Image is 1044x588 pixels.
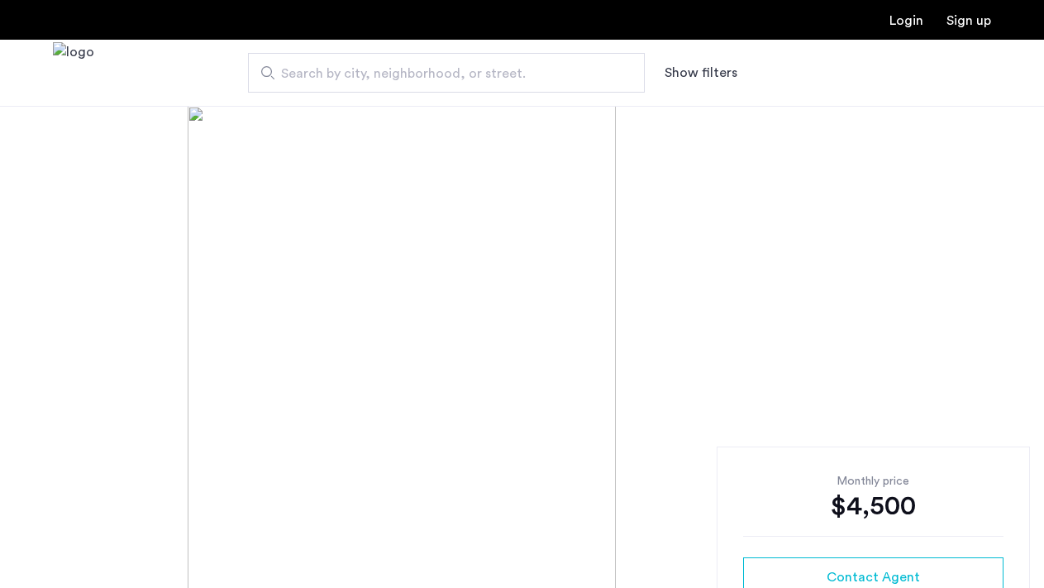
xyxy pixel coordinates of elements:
[743,490,1003,523] div: $4,500
[53,42,94,104] a: Cazamio Logo
[248,53,645,93] input: Apartment Search
[827,567,920,587] span: Contact Agent
[281,64,598,84] span: Search by city, neighborhood, or street.
[665,63,737,83] button: Show or hide filters
[53,42,94,104] img: logo
[946,14,991,27] a: Registration
[743,473,1003,490] div: Monthly price
[889,14,923,27] a: Login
